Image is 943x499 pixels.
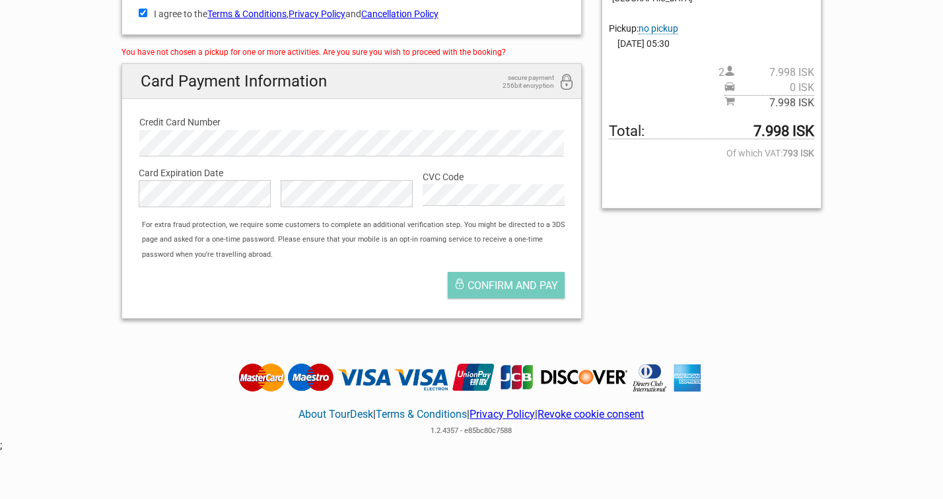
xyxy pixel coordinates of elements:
span: 1.2.4357 - e85bc80c7588 [431,426,512,435]
div: | | | [235,393,709,438]
a: Terms & Conditions [376,408,467,420]
span: secure payment 256bit encryption [488,74,554,90]
span: Confirm and pay [468,279,558,292]
div: You have not chosen a pickup for one or more activities. Are you sure you wish to proceed with th... [122,45,582,59]
span: 7.998 ISK [735,96,814,110]
div: For extra fraud protection, we require some customers to complete an additional verification step... [135,218,581,262]
span: Pickup price [724,81,814,95]
span: 0 ISK [735,81,814,95]
button: Open LiveChat chat widget [152,20,168,36]
strong: 7.998 ISK [753,124,814,139]
span: Change pickup place [639,23,678,34]
span: [DATE] 05:30 [609,36,814,51]
span: Total to be paid [609,124,814,139]
a: Privacy Policy [470,408,535,420]
label: CVC Code [423,170,565,184]
img: Tourdesk accepts [235,362,709,393]
span: 7.998 ISK [735,65,814,80]
span: 2 person(s) [718,65,814,80]
span: Subtotal [724,95,814,110]
strong: 793 ISK [783,146,814,160]
label: Credit Card Number [139,115,564,129]
a: Revoke cookie consent [538,408,644,420]
label: I agree to the , and [139,7,565,21]
a: Terms & Conditions [207,9,287,19]
a: About TourDesk [298,408,373,420]
h2: Card Payment Information [122,64,581,99]
button: Confirm and pay [448,272,565,298]
p: We're away right now. Please check back later! [18,23,149,34]
span: Of which VAT: [609,146,814,160]
a: Privacy Policy [289,9,345,19]
span: Pickup: [609,23,678,34]
a: Cancellation Policy [361,9,438,19]
label: Card Expiration Date [139,166,565,180]
i: 256bit encryption [559,74,575,92]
